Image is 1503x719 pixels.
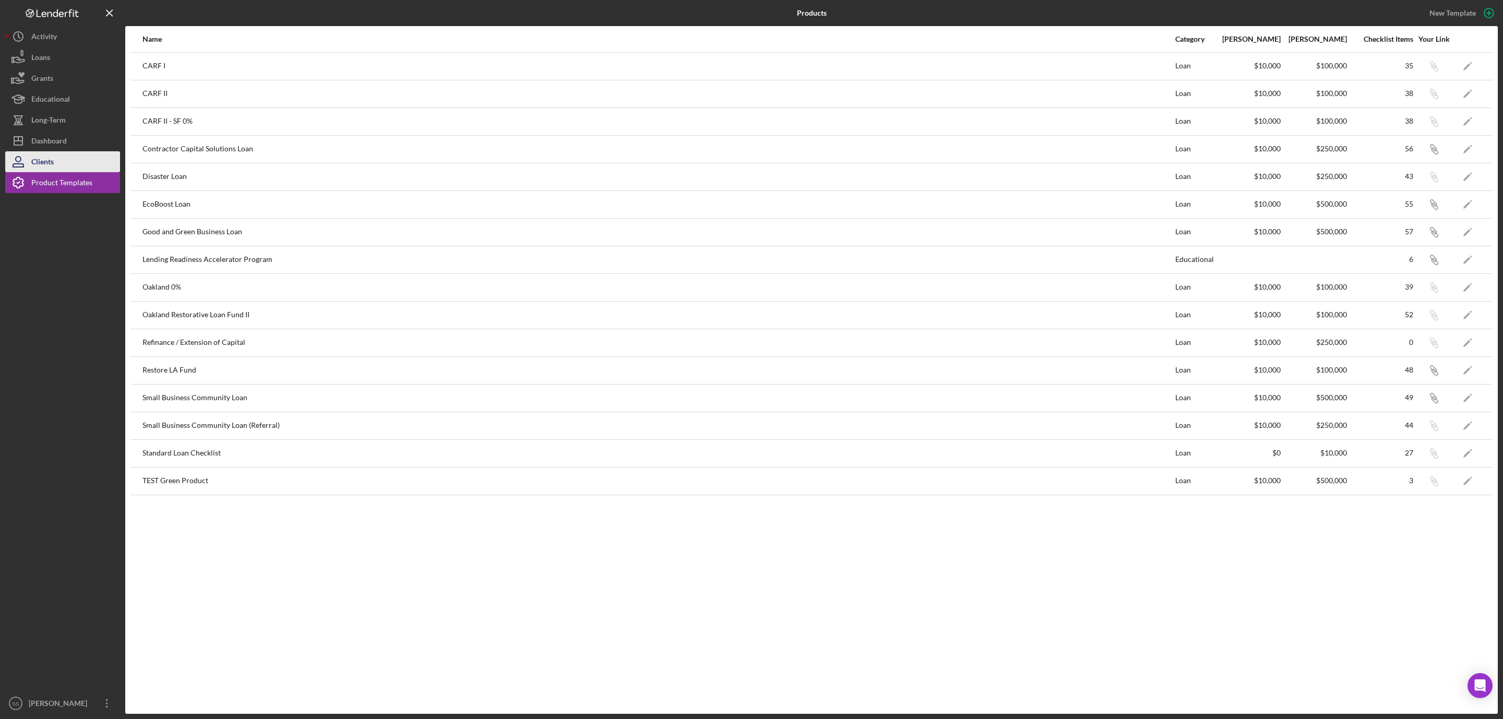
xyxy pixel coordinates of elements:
div: [PERSON_NAME] [1282,35,1347,43]
div: EcoBoost Loan [142,191,1174,218]
div: CARF II - SF 0% [142,109,1174,135]
div: 43 [1348,172,1413,181]
div: $500,000 [1282,393,1347,402]
div: $250,000 [1282,421,1347,429]
div: Disaster Loan [142,164,1174,190]
div: Your Link [1414,35,1453,43]
div: $10,000 [1215,62,1281,70]
div: Oakland 0% [142,274,1174,301]
div: Product Templates [31,172,92,196]
div: $100,000 [1282,366,1347,374]
div: $10,000 [1215,200,1281,208]
b: Products [797,9,827,17]
div: 38 [1348,117,1413,125]
div: [PERSON_NAME] [26,693,94,716]
div: $100,000 [1282,283,1347,291]
button: Product Templates [5,172,120,193]
div: Checklist Items [1348,35,1413,43]
div: $100,000 [1282,62,1347,70]
div: Loan [1175,330,1214,356]
button: SS[PERSON_NAME] [5,693,120,714]
div: Lending Readiness Accelerator Program [142,247,1174,273]
div: [PERSON_NAME] [1215,35,1281,43]
div: 49 [1348,393,1413,402]
div: Loan [1175,81,1214,107]
div: $10,000 [1215,338,1281,346]
div: Refinance / Extension of Capital [142,330,1174,356]
div: Long-Term [31,110,66,133]
div: 3 [1348,476,1413,485]
div: Loan [1175,413,1214,439]
div: $0 [1215,449,1281,457]
div: Loan [1175,440,1214,466]
div: Educational [31,89,70,112]
div: Loan [1175,53,1214,79]
div: $10,000 [1215,283,1281,291]
div: Good and Green Business Loan [142,219,1174,245]
div: Oakland Restorative Loan Fund II [142,302,1174,328]
div: TEST Green Product [142,468,1174,494]
a: Educational [5,89,120,110]
a: Dashboard [5,130,120,151]
div: New Template [1429,5,1476,21]
div: Loan [1175,468,1214,494]
button: Long-Term [5,110,120,130]
div: 52 [1348,310,1413,319]
div: 6 [1348,255,1413,263]
div: $250,000 [1282,172,1347,181]
div: $10,000 [1215,421,1281,429]
div: 0 [1348,338,1413,346]
div: $500,000 [1282,200,1347,208]
div: $250,000 [1282,338,1347,346]
div: Dashboard [31,130,67,154]
button: New Template [1423,5,1498,21]
div: $250,000 [1282,145,1347,153]
div: 35 [1348,62,1413,70]
div: 38 [1348,89,1413,98]
button: Grants [5,68,120,89]
button: Loans [5,47,120,68]
div: $10,000 [1215,393,1281,402]
div: 57 [1348,227,1413,236]
button: Clients [5,151,120,172]
div: $10,000 [1215,145,1281,153]
div: Educational [1175,247,1214,273]
div: Loan [1175,357,1214,384]
div: $10,000 [1215,172,1281,181]
div: $10,000 [1215,117,1281,125]
text: SS [13,701,19,706]
div: Loan [1175,109,1214,135]
div: Loan [1175,136,1214,162]
div: Contractor Capital Solutions Loan [142,136,1174,162]
div: Loan [1175,164,1214,190]
div: CARF II [142,81,1174,107]
div: Small Business Community Loan (Referral) [142,413,1174,439]
div: $500,000 [1282,476,1347,485]
div: Restore LA Fund [142,357,1174,384]
div: 27 [1348,449,1413,457]
div: Loan [1175,274,1214,301]
div: Loan [1175,385,1214,411]
div: $500,000 [1282,227,1347,236]
div: $10,000 [1215,89,1281,98]
div: $10,000 [1215,476,1281,485]
div: Category [1175,35,1214,43]
div: $10,000 [1282,449,1347,457]
div: 39 [1348,283,1413,291]
div: 56 [1348,145,1413,153]
div: Loan [1175,219,1214,245]
div: Small Business Community Loan [142,385,1174,411]
div: Loan [1175,302,1214,328]
div: $10,000 [1215,227,1281,236]
div: CARF I [142,53,1174,79]
div: $10,000 [1215,366,1281,374]
div: Grants [31,68,53,91]
div: Standard Loan Checklist [142,440,1174,466]
button: Activity [5,26,120,47]
div: Clients [31,151,54,175]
